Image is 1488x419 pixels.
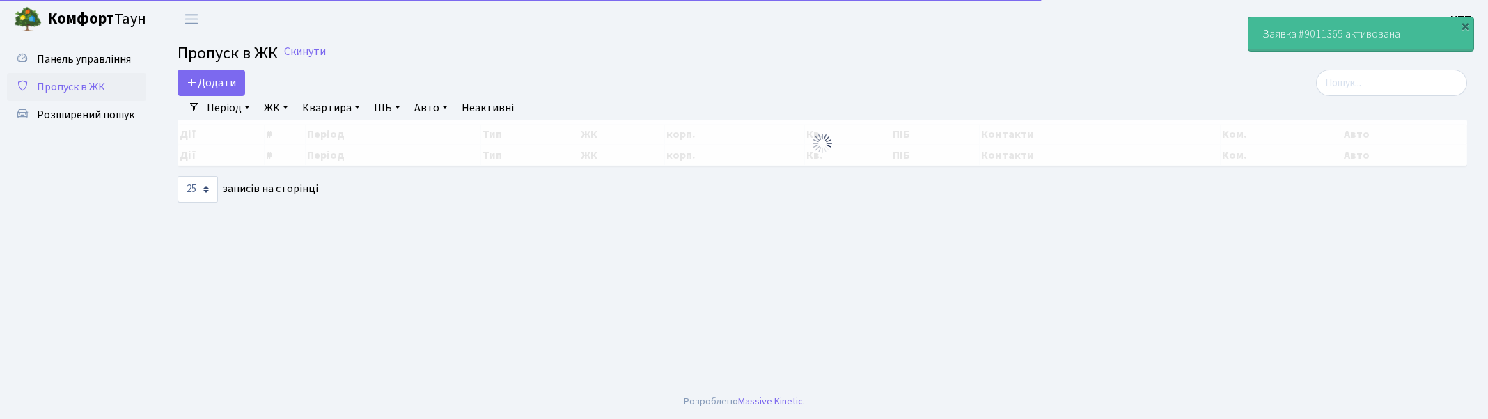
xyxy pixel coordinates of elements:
[37,79,105,95] span: Пропуск в ЖК
[1450,11,1471,28] a: КПП
[187,75,236,90] span: Додати
[1450,12,1471,27] b: КПП
[297,96,366,120] a: Квартира
[1316,70,1467,96] input: Пошук...
[409,96,453,120] a: Авто
[37,52,131,67] span: Панель управління
[178,70,245,96] a: Додати
[811,132,833,155] img: Обробка...
[178,176,318,203] label: записів на сторінці
[178,176,218,203] select: записів на сторінці
[1458,19,1472,33] div: ×
[201,96,256,120] a: Період
[47,8,146,31] span: Таун
[47,8,114,30] b: Комфорт
[258,96,294,120] a: ЖК
[284,45,326,58] a: Скинути
[738,394,803,409] a: Massive Kinetic
[7,45,146,73] a: Панель управління
[456,96,519,120] a: Неактивні
[37,107,134,122] span: Розширений пошук
[178,41,278,65] span: Пропуск в ЖК
[7,73,146,101] a: Пропуск в ЖК
[1248,17,1473,51] div: Заявка #9011365 активована
[7,101,146,129] a: Розширений пошук
[14,6,42,33] img: logo.png
[684,394,805,409] div: Розроблено .
[174,8,209,31] button: Переключити навігацію
[368,96,406,120] a: ПІБ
